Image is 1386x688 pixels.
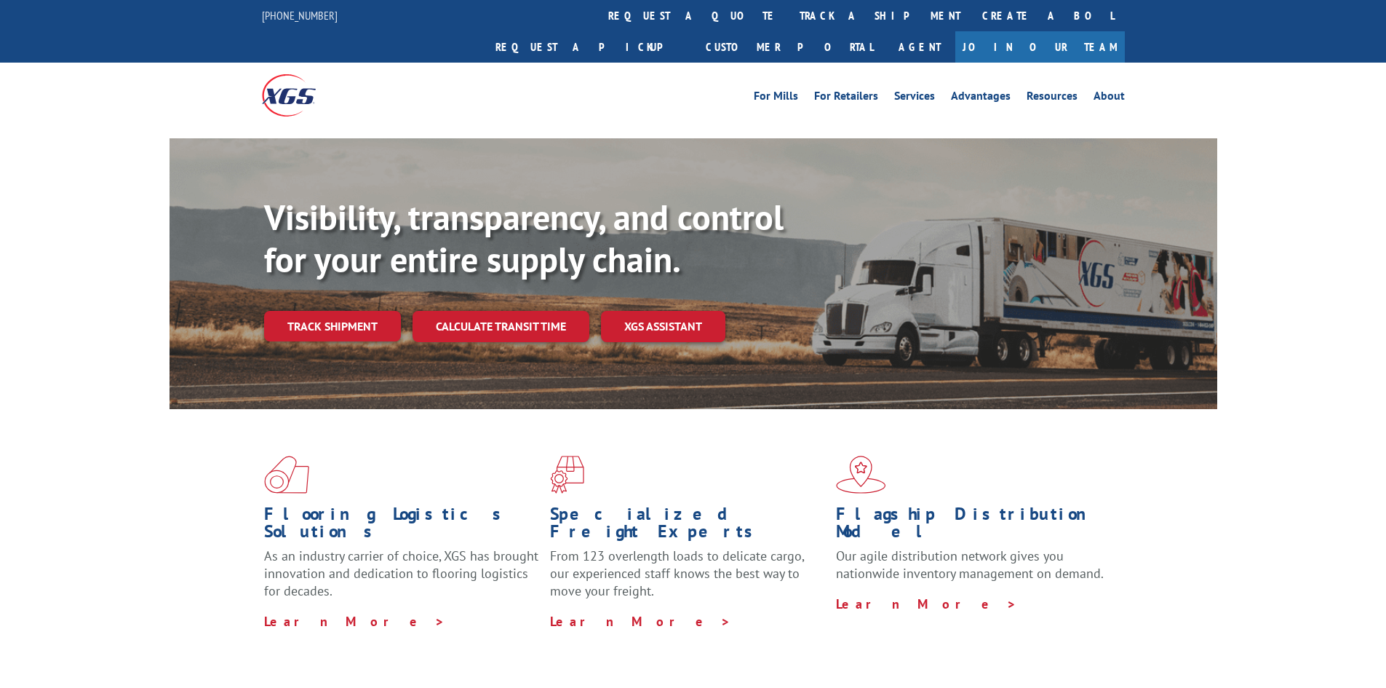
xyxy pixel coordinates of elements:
img: xgs-icon-flagship-distribution-model-red [836,456,886,494]
a: For Mills [754,90,798,106]
a: Learn More > [836,596,1017,612]
h1: Specialized Freight Experts [550,505,825,547]
a: Learn More > [550,613,731,630]
a: Resources [1027,90,1078,106]
span: Our agile distribution network gives you nationwide inventory management on demand. [836,547,1104,582]
h1: Flooring Logistics Solutions [264,505,539,547]
a: Track shipment [264,311,401,341]
a: XGS ASSISTANT [601,311,725,342]
h1: Flagship Distribution Model [836,505,1111,547]
a: Calculate transit time [413,311,589,342]
a: Customer Portal [695,31,884,63]
a: Advantages [951,90,1011,106]
span: As an industry carrier of choice, XGS has brought innovation and dedication to flooring logistics... [264,547,538,599]
p: From 123 overlength loads to delicate cargo, our experienced staff knows the best way to move you... [550,547,825,612]
b: Visibility, transparency, and control for your entire supply chain. [264,194,784,282]
a: Join Our Team [955,31,1125,63]
a: [PHONE_NUMBER] [262,8,338,23]
a: About [1094,90,1125,106]
a: Services [894,90,935,106]
img: xgs-icon-total-supply-chain-intelligence-red [264,456,309,494]
img: xgs-icon-focused-on-flooring-red [550,456,584,494]
a: Learn More > [264,613,445,630]
a: Agent [884,31,955,63]
a: For Retailers [814,90,878,106]
a: Request a pickup [485,31,695,63]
